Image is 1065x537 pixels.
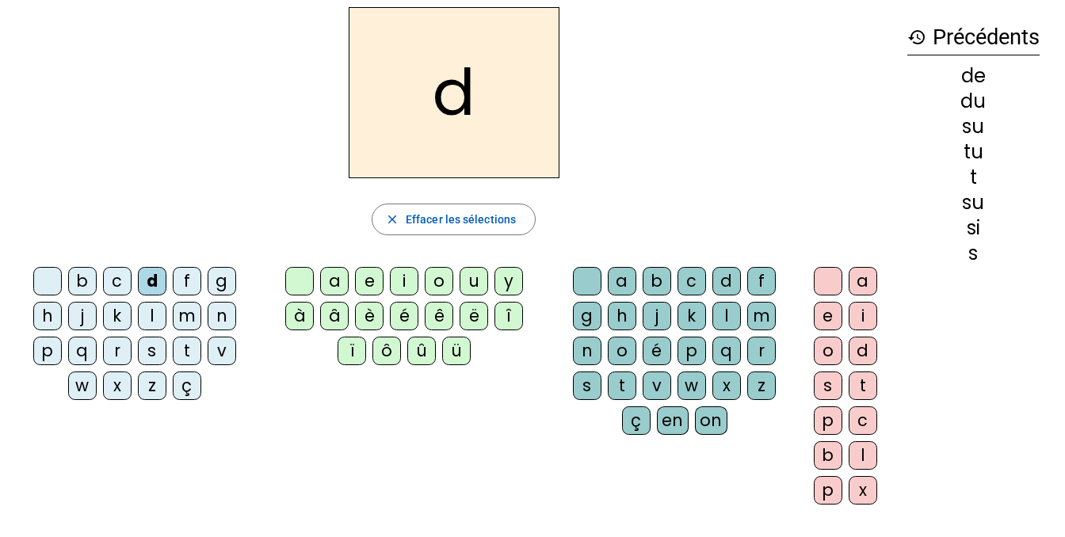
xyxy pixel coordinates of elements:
[320,302,349,330] div: â
[68,337,97,365] div: q
[849,302,877,330] div: i
[608,337,636,365] div: o
[678,302,706,330] div: k
[103,337,132,365] div: r
[907,219,1040,238] div: si
[320,267,349,295] div: a
[814,476,842,505] div: p
[608,371,636,400] div: t
[657,406,689,435] div: en
[907,92,1040,111] div: du
[494,267,523,295] div: y
[907,67,1040,86] div: de
[849,476,877,505] div: x
[425,302,453,330] div: ê
[173,371,201,400] div: ç
[573,302,601,330] div: g
[285,302,314,330] div: à
[608,302,636,330] div: h
[747,337,776,365] div: r
[138,337,166,365] div: s
[173,302,201,330] div: m
[103,267,132,295] div: c
[712,302,741,330] div: l
[385,212,399,227] mat-icon: close
[622,406,651,435] div: ç
[338,337,366,365] div: ï
[33,337,62,365] div: p
[68,267,97,295] div: b
[208,337,236,365] div: v
[747,267,776,295] div: f
[138,267,166,295] div: d
[460,267,488,295] div: u
[907,117,1040,136] div: su
[173,267,201,295] div: f
[643,267,671,295] div: b
[390,267,418,295] div: i
[678,267,706,295] div: c
[849,371,877,400] div: t
[138,371,166,400] div: z
[678,337,706,365] div: p
[643,337,671,365] div: é
[68,371,97,400] div: w
[643,371,671,400] div: v
[712,267,741,295] div: d
[695,406,727,435] div: on
[849,441,877,470] div: l
[712,371,741,400] div: x
[608,267,636,295] div: a
[33,302,62,330] div: h
[573,337,601,365] div: n
[390,302,418,330] div: é
[849,337,877,365] div: d
[814,302,842,330] div: e
[747,371,776,400] div: z
[814,441,842,470] div: b
[355,302,384,330] div: è
[849,406,877,435] div: c
[407,337,436,365] div: û
[349,7,559,178] h2: d
[814,371,842,400] div: s
[68,302,97,330] div: j
[138,302,166,330] div: l
[173,337,201,365] div: t
[208,267,236,295] div: g
[406,210,516,229] span: Effacer les sélections
[460,302,488,330] div: ë
[103,302,132,330] div: k
[907,168,1040,187] div: t
[573,371,601,400] div: s
[907,20,1040,55] h3: Précédents
[372,337,401,365] div: ô
[907,28,926,47] mat-icon: history
[208,302,236,330] div: n
[355,267,384,295] div: e
[103,371,132,400] div: x
[907,244,1040,263] div: s
[643,302,671,330] div: j
[678,371,706,400] div: w
[814,406,842,435] div: p
[712,337,741,365] div: q
[425,267,453,295] div: o
[849,267,877,295] div: a
[747,302,776,330] div: m
[372,204,536,235] button: Effacer les sélections
[907,193,1040,212] div: su
[907,143,1040,162] div: tu
[494,302,523,330] div: î
[442,337,471,365] div: ü
[814,337,842,365] div: o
